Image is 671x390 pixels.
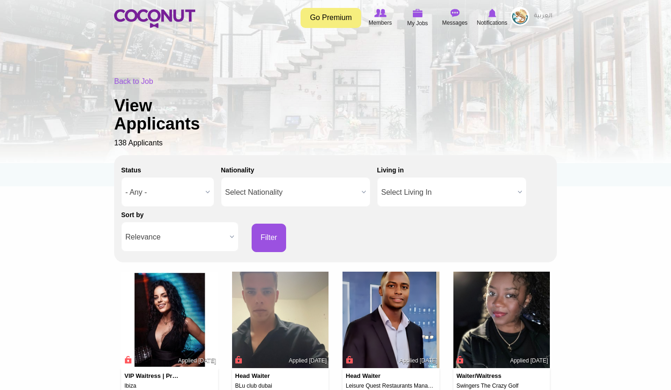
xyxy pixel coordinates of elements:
img: Alex Williams Muhoozi's picture [342,272,439,369]
img: Gala Nikolova K.'s picture [121,272,218,369]
img: stefan spasojevic's picture [232,272,329,369]
h4: VIP Waitress | Private Events & Event Production Specialist [124,373,178,379]
span: Notifications [477,18,507,27]
a: العربية [529,7,557,26]
a: Back to Job [114,77,153,85]
img: My Jobs [412,9,423,17]
button: Filter [252,224,286,252]
img: Messages [450,9,459,17]
span: My Jobs [407,19,428,28]
img: Browse Members [374,9,386,17]
h5: Swingers The Crazy Golf [457,383,547,389]
label: Status [121,165,141,175]
a: My Jobs My Jobs [399,7,436,29]
h4: Head Waiter [235,373,289,379]
h5: Leisure Quest Restaurants Management LLC: [PERSON_NAME] Restaurant (Spanish)/ TOTÓ Restaurant (It... [346,383,436,389]
span: Messages [442,18,468,27]
a: Go Premium [301,8,361,28]
h1: View Applicants [114,96,231,133]
span: Relevance [125,222,226,252]
span: - Any - [125,178,202,207]
span: Connect to Unlock the Profile [234,355,242,364]
a: Browse Members Members [362,7,399,28]
span: Members [369,18,392,27]
h4: Head Waiter [346,373,400,379]
h4: Waiter/Waitress [457,373,511,379]
h5: BLu club dubai [235,383,326,389]
a: Messages Messages [436,7,473,28]
img: Notifications [488,9,496,17]
span: Connect to Unlock the Profile [123,355,131,364]
h5: Ibiza [124,383,215,389]
label: Sort by [121,210,144,219]
label: Living in [377,165,404,175]
label: Nationality [221,165,254,175]
span: Select Living In [381,178,514,207]
div: 138 Applicants [114,76,557,149]
span: Connect to Unlock the Profile [344,355,353,364]
span: Select Nationality [225,178,358,207]
span: Connect to Unlock the Profile [455,355,464,364]
img: Perpetua Tafirenyika's picture [453,272,550,369]
a: Notifications Notifications [473,7,511,28]
img: Home [114,9,195,28]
